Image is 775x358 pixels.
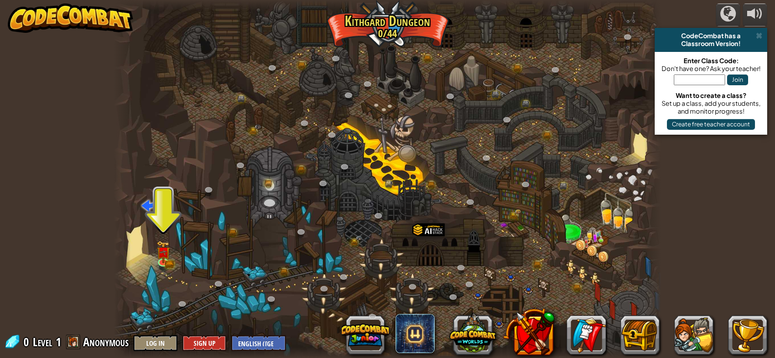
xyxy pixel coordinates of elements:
[156,241,170,263] img: level-banner-unlock.png
[660,65,762,72] div: Don't have one? Ask your teacher!
[660,99,762,115] div: Set up a class, add your students, and monitor progress!
[743,3,767,26] button: Adjust volume
[659,40,763,48] div: Classroom Version!
[182,335,226,351] button: Sign Up
[659,32,763,40] div: CodeCombat has a
[23,334,32,350] span: 0
[159,249,167,255] img: portrait.png
[667,119,755,130] button: Create free teacher account
[515,209,522,214] img: portrait.png
[255,124,261,129] img: portrait.png
[8,3,133,33] img: CodeCombat - Learn how to code by playing a game
[716,3,740,26] button: Campaigns
[356,235,362,240] img: portrait.png
[56,334,61,350] span: 1
[660,57,762,65] div: Enter Class Code:
[133,335,177,351] button: Log In
[727,74,748,85] button: Join
[33,334,52,350] span: Level
[660,92,762,99] div: Want to create a class?
[83,334,129,350] span: Anonymous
